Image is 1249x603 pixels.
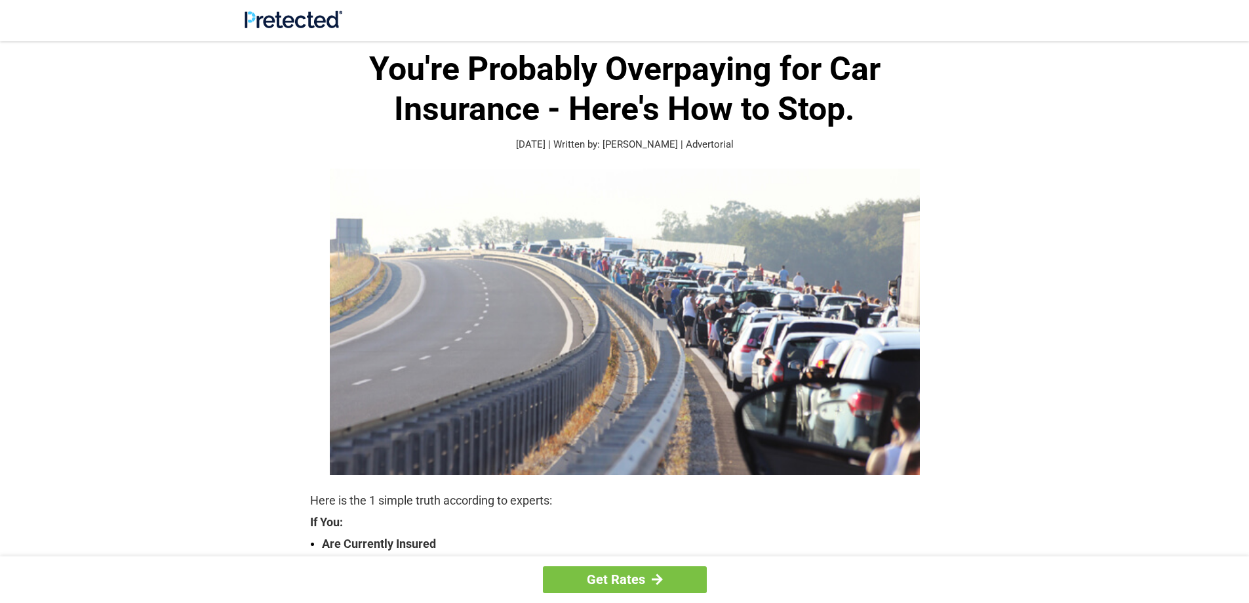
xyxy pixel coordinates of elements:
h1: You're Probably Overpaying for Car Insurance - Here's How to Stop. [310,49,940,129]
p: Here is the 1 simple truth according to experts: [310,491,940,510]
strong: Are Over The Age Of [DEMOGRAPHIC_DATA] [322,553,940,572]
strong: If You: [310,516,940,528]
p: [DATE] | Written by: [PERSON_NAME] | Advertorial [310,137,940,152]
strong: Are Currently Insured [322,535,940,553]
img: Site Logo [245,10,342,28]
a: Site Logo [245,18,342,31]
a: Get Rates [543,566,707,593]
